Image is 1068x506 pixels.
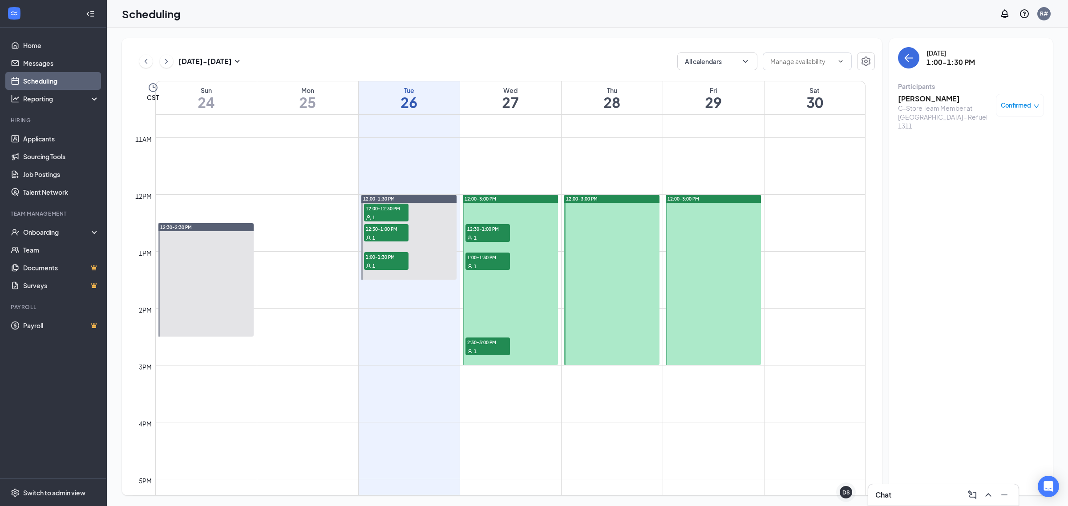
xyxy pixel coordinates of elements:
[842,489,850,496] div: DS
[366,263,371,269] svg: User
[23,130,99,148] a: Applicants
[133,191,154,201] div: 12pm
[23,36,99,54] a: Home
[137,305,154,315] div: 2pm
[232,56,243,67] svg: SmallChevronDown
[137,362,154,372] div: 3pm
[667,196,699,202] span: 12:00-3:00 PM
[898,94,991,104] h3: [PERSON_NAME]
[898,104,991,130] div: C-Store Team Member at [GEOGRAPHIC_DATA] - Refuel 1311
[983,490,994,500] svg: ChevronUp
[372,214,375,221] span: 1
[465,224,510,233] span: 12:30-1:00 PM
[257,95,358,110] h1: 25
[11,210,97,217] div: Team Management
[364,252,409,261] span: 1:00-1:30 PM
[160,224,192,230] span: 12:30-2:30 PM
[903,52,914,63] svg: ArrowLeft
[741,57,750,66] svg: ChevronDown
[359,81,460,114] a: August 26, 2025
[898,47,919,68] button: back-button
[467,349,473,354] svg: User
[10,9,19,18] svg: WorkstreamLogo
[178,56,232,66] h3: [DATE] - [DATE]
[23,228,92,237] div: Onboarding
[137,476,154,486] div: 5pm
[460,81,561,114] a: August 27, 2025
[363,196,395,202] span: 12:00-1:30 PM
[137,419,154,429] div: 4pm
[460,95,561,110] h1: 27
[359,95,460,110] h1: 26
[162,56,171,67] svg: ChevronRight
[465,196,496,202] span: 12:00-3:00 PM
[677,52,757,70] button: All calendarsChevronDown
[122,6,181,21] h1: Scheduling
[967,490,978,500] svg: ComposeMessage
[663,86,764,95] div: Fri
[474,263,477,269] span: 1
[562,95,663,110] h1: 28
[147,93,159,102] span: CST
[366,215,371,220] svg: User
[23,72,99,90] a: Scheduling
[999,490,1010,500] svg: Minimize
[999,8,1010,19] svg: Notifications
[566,196,598,202] span: 12:00-3:00 PM
[474,348,477,354] span: 1
[898,82,1044,91] div: Participants
[364,224,409,233] span: 12:30-1:00 PM
[86,9,95,18] svg: Collapse
[23,148,99,165] a: Sourcing Tools
[23,54,99,72] a: Messages
[926,48,975,57] div: [DATE]
[460,86,561,95] div: Wed
[926,57,975,67] h3: 1:00-1:30 PM
[474,235,477,241] span: 1
[765,81,866,114] a: August 30, 2025
[11,116,97,124] div: Hiring
[23,94,100,103] div: Reporting
[156,81,257,114] a: August 24, 2025
[981,488,995,502] button: ChevronUp
[562,86,663,95] div: Thu
[765,86,866,95] div: Sat
[366,235,371,241] svg: User
[364,204,409,213] span: 12:00-12:30 PM
[133,134,154,144] div: 11am
[770,56,833,66] input: Manage availability
[1001,101,1031,110] span: Confirmed
[1038,476,1059,497] div: Open Intercom Messenger
[663,95,764,110] h1: 29
[11,94,20,103] svg: Analysis
[875,490,891,500] h3: Chat
[467,235,473,241] svg: User
[257,81,358,114] a: August 25, 2025
[465,253,510,261] span: 1:00-1:30 PM
[372,235,375,241] span: 1
[148,82,158,93] svg: Clock
[23,277,99,294] a: SurveysCrown
[11,488,20,497] svg: Settings
[23,317,99,334] a: PayrollCrown
[465,337,510,346] span: 2:30-3:00 PM
[156,86,257,95] div: Sun
[861,56,871,67] svg: Settings
[11,228,20,237] svg: UserCheck
[139,55,153,68] button: ChevronLeft
[11,303,97,311] div: Payroll
[857,52,875,70] button: Settings
[1040,10,1048,17] div: R#
[965,488,979,502] button: ComposeMessage
[23,183,99,201] a: Talent Network
[1019,8,1030,19] svg: QuestionInfo
[23,488,85,497] div: Switch to admin view
[23,259,99,277] a: DocumentsCrown
[467,264,473,269] svg: User
[23,241,99,259] a: Team
[137,248,154,258] div: 1pm
[359,86,460,95] div: Tue
[663,81,764,114] a: August 29, 2025
[160,55,173,68] button: ChevronRight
